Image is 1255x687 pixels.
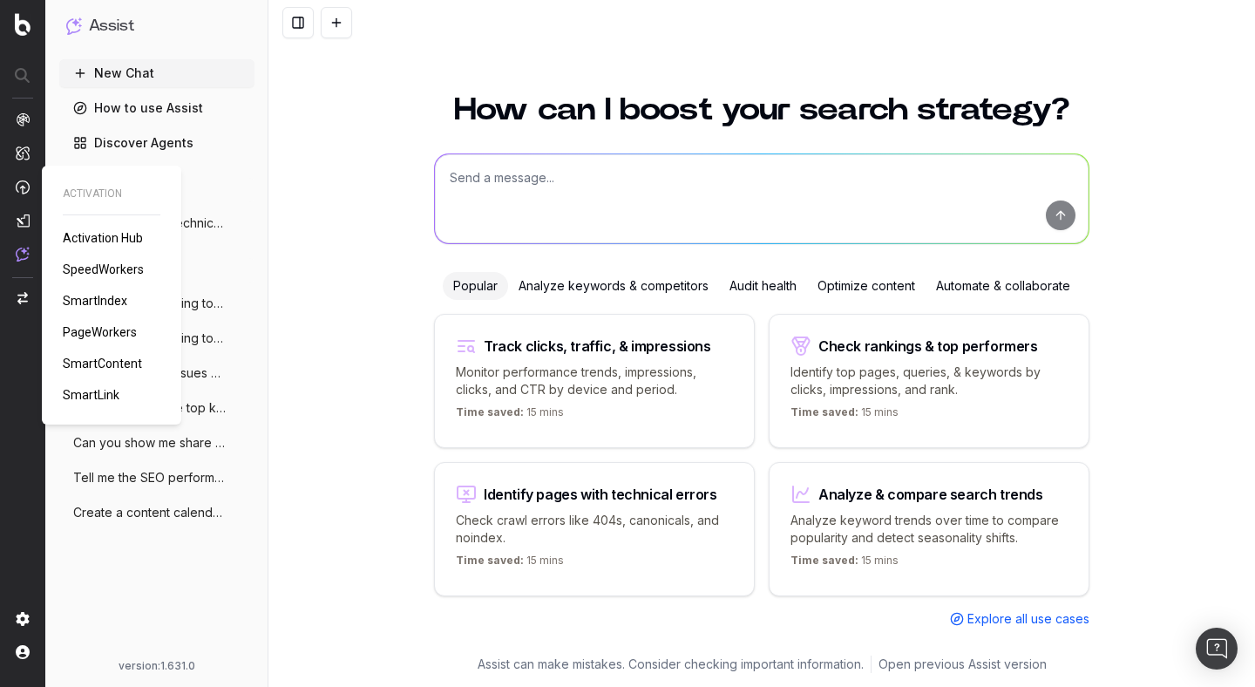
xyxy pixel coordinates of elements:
button: Create a content calendar using trends f [59,499,254,527]
div: Track clicks, traffic, & impressions [484,339,711,353]
div: Audit health [719,272,807,300]
p: Identify top pages, queries, & keywords by clicks, impressions, and rank. [790,364,1068,398]
img: Studio [16,214,30,228]
div: Open Intercom Messenger [1196,628,1238,670]
span: SmartIndex [63,294,127,308]
div: Optimize content [807,272,926,300]
button: Assist [66,14,248,38]
div: version: 1.631.0 [66,659,248,673]
span: Activation Hub [63,231,143,245]
button: New Chat [59,59,254,87]
p: Assist can make mistakes. Consider checking important information. [478,656,864,673]
p: 15 mins [790,554,899,575]
div: Analyze keywords & competitors [508,272,719,300]
p: Check crawl errors like 404s, canonicals, and noindex. [456,512,733,547]
img: Assist [16,247,30,262]
img: Intelligence [16,146,30,160]
span: Time saved: [790,405,858,418]
a: SmartLink [63,386,126,404]
div: Identify pages with technical errors [484,487,717,501]
img: Assist [66,17,82,34]
button: Can you show me share of voice data for [59,429,254,457]
p: Monitor performance trends, impressions, clicks, and CTR by device and period. [456,364,733,398]
p: 15 mins [456,554,564,575]
span: Can you show me share of voice data for [73,434,227,452]
span: SpeedWorkers [63,262,144,276]
div: Popular [443,272,508,300]
span: Time saved: [790,554,858,567]
span: Time saved: [456,405,524,418]
a: Open previous Assist version [878,656,1047,673]
a: SmartIndex [63,292,134,309]
span: Explore all use cases [967,610,1089,628]
img: Setting [16,612,30,626]
span: ACTIVATION [63,187,160,201]
h1: How can I boost your search strategy? [434,94,1089,126]
span: SmartContent [63,357,142,371]
button: Tell me the SEO performance of [URL] [59,464,254,492]
img: My account [16,645,30,659]
img: Botify logo [15,13,31,36]
h1: Assist [89,14,134,38]
a: How to use Assist [59,94,254,122]
p: Analyze keyword trends over time to compare popularity and detect seasonality shifts. [790,512,1068,547]
a: Discover Agents [59,129,254,157]
a: PageWorkers [63,323,144,341]
img: Analytics [16,112,30,126]
a: SpeedWorkers [63,261,151,278]
span: Tell me the SEO performance of [URL] [73,469,227,486]
img: Activation [16,180,30,194]
p: 15 mins [456,405,564,426]
span: PageWorkers [63,325,137,339]
a: Activation Hub [63,229,150,247]
span: Time saved: [456,554,524,567]
p: 15 mins [790,405,899,426]
span: SmartLink [63,388,119,402]
a: SmartContent [63,355,149,372]
span: Create a content calendar using trends f [73,504,227,521]
div: Analyze & compare search trends [818,487,1043,501]
img: Switch project [17,292,28,304]
div: Check rankings & top performers [818,339,1038,353]
div: Automate & collaborate [926,272,1081,300]
a: Explore all use cases [950,610,1089,628]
